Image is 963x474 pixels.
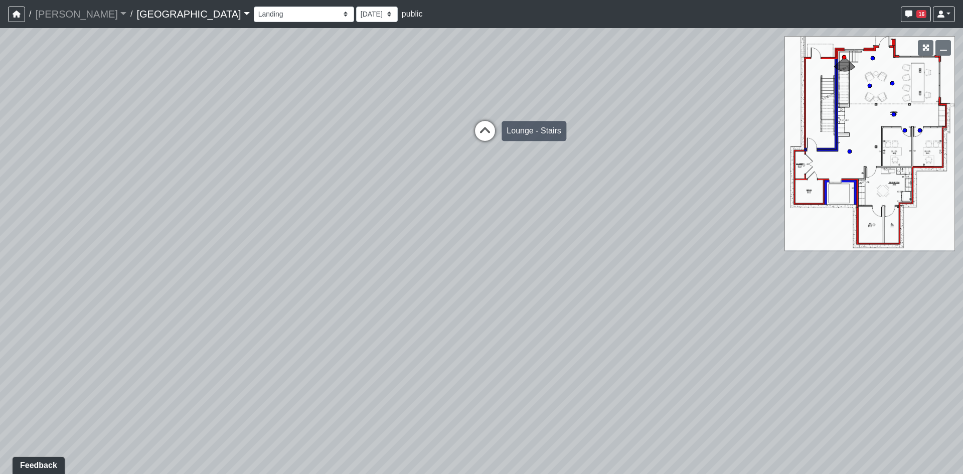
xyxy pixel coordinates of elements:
button: 16 [901,7,931,22]
span: / [25,4,35,24]
iframe: Ybug feedback widget [8,454,67,474]
a: [PERSON_NAME] [35,4,126,24]
span: public [402,10,423,18]
div: Lounge - Stairs [502,121,566,141]
a: [GEOGRAPHIC_DATA] [136,4,249,24]
span: / [126,4,136,24]
span: 16 [916,10,926,18]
